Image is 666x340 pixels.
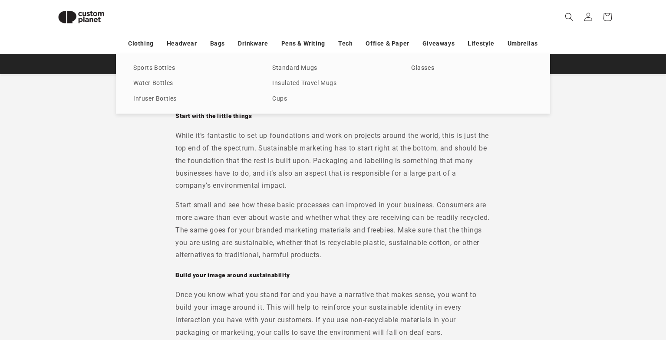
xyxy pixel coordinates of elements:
[133,62,255,74] a: Sports Bottles
[508,36,538,51] a: Umbrellas
[175,199,491,262] p: Start small and see how these basic processes can improved in your business. Consumers are more a...
[167,36,197,51] a: Headwear
[133,93,255,105] a: Infuser Bottles
[175,289,491,339] p: Once you know what you stand for and you have a narrative that makes sense, you want to build you...
[338,36,353,51] a: Tech
[175,130,491,192] p: While it’s fantastic to set up foundations and work on projects around the world, this is just th...
[623,298,666,340] div: Chat Widget
[468,36,494,51] a: Lifestyle
[51,3,112,31] img: Custom Planet
[281,36,325,51] a: Pens & Writing
[210,36,225,51] a: Bags
[366,36,409,51] a: Office & Paper
[175,271,491,279] h5: Build your image around sustainability
[128,36,154,51] a: Clothing
[422,36,455,51] a: Giveaways
[175,112,491,120] h5: Start with the little things
[560,7,579,26] summary: Search
[623,298,666,340] iframe: To enrich screen reader interactions, please activate Accessibility in Grammarly extension settings
[272,62,394,74] a: Standard Mugs
[411,62,533,74] a: Glasses
[272,93,394,105] a: Cups
[238,36,268,51] a: Drinkware
[133,78,255,89] a: Water Bottles
[272,78,394,89] a: Insulated Travel Mugs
